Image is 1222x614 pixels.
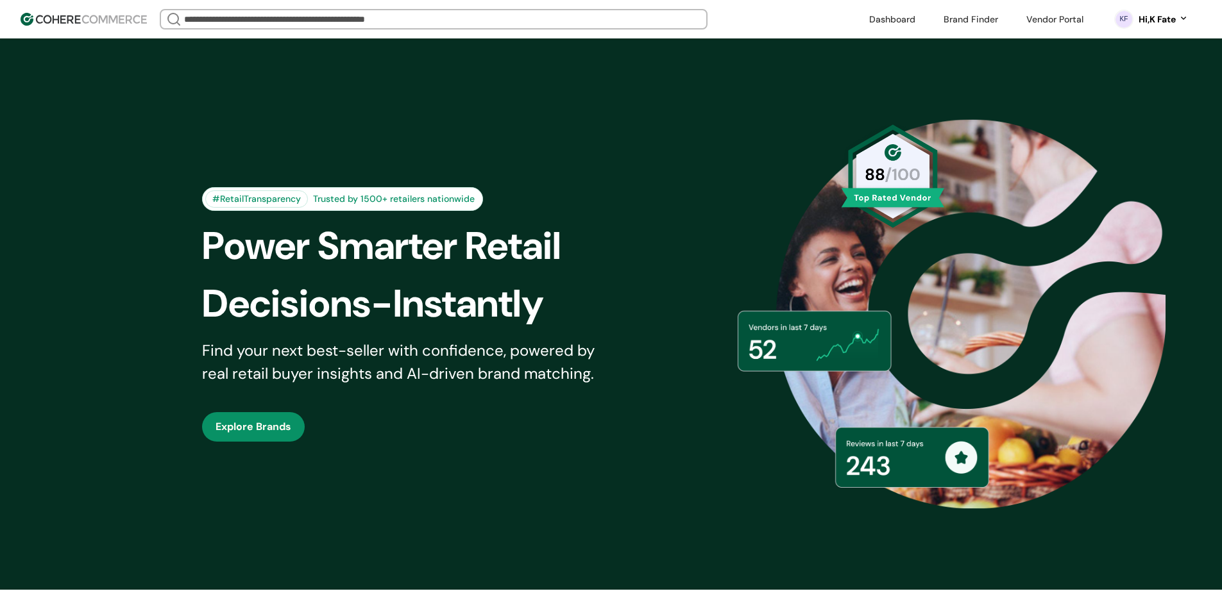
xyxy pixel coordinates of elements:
button: Hi,K Fate [1139,13,1189,26]
div: Hi, K Fate [1139,13,1176,26]
svg: 0 percent [1114,10,1133,29]
div: #RetailTransparency [205,190,308,208]
div: Trusted by 1500+ retailers nationwide [308,192,480,206]
div: Power Smarter Retail [202,217,633,275]
button: Explore Brands [202,412,305,442]
div: Find your next best-seller with confidence, powered by real retail buyer insights and AI-driven b... [202,339,611,385]
img: Cohere Logo [21,13,147,26]
div: Decisions-Instantly [202,275,633,333]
